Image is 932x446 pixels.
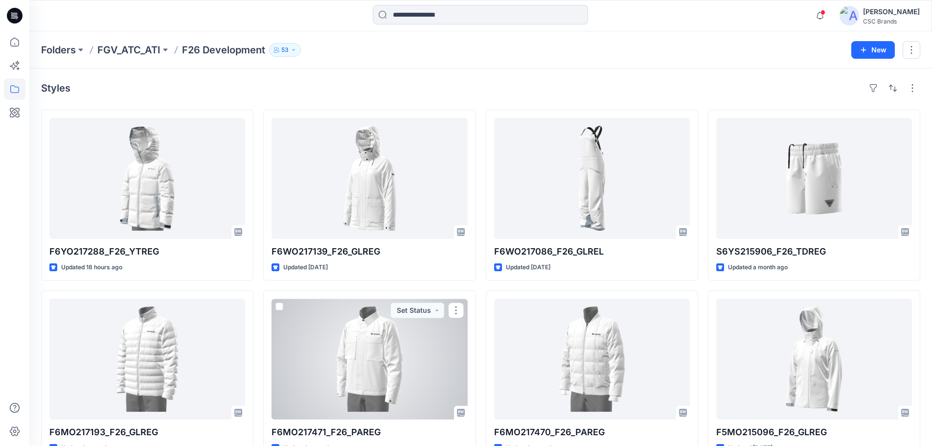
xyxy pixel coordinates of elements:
[851,41,895,59] button: New
[41,82,70,94] h4: Styles
[182,43,265,57] p: F26 Development
[494,425,690,439] p: F6MO217470_F26_PAREG
[281,45,289,55] p: 53
[506,262,550,273] p: Updated [DATE]
[863,18,920,25] div: CSC Brands
[494,245,690,258] p: F6WO217086_F26_GLREL
[49,425,245,439] p: F6MO217193_F26_GLREG
[283,262,328,273] p: Updated [DATE]
[494,299,690,420] a: F6MO217470_F26_PAREG
[863,6,920,18] div: [PERSON_NAME]
[272,299,467,420] a: F6MO217471_F26_PAREG
[41,43,76,57] a: Folders
[494,118,690,239] a: F6WO217086_F26_GLREL
[840,6,859,25] img: avatar
[716,118,912,239] a: S6YS215906_F26_TDREG
[272,245,467,258] p: F6WO217139_F26_GLREG
[49,299,245,420] a: F6MO217193_F26_GLREG
[49,118,245,239] a: F6YO217288_F26_YTREG
[716,299,912,420] a: F5MO215096_F26_GLREG
[728,262,788,273] p: Updated a month ago
[272,425,467,439] p: F6MO217471_F26_PAREG
[269,43,301,57] button: 53
[49,245,245,258] p: F6YO217288_F26_YTREG
[61,262,122,273] p: Updated 18 hours ago
[716,425,912,439] p: F5MO215096_F26_GLREG
[272,118,467,239] a: F6WO217139_F26_GLREG
[716,245,912,258] p: S6YS215906_F26_TDREG
[97,43,160,57] a: FGV_ATC_ATI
